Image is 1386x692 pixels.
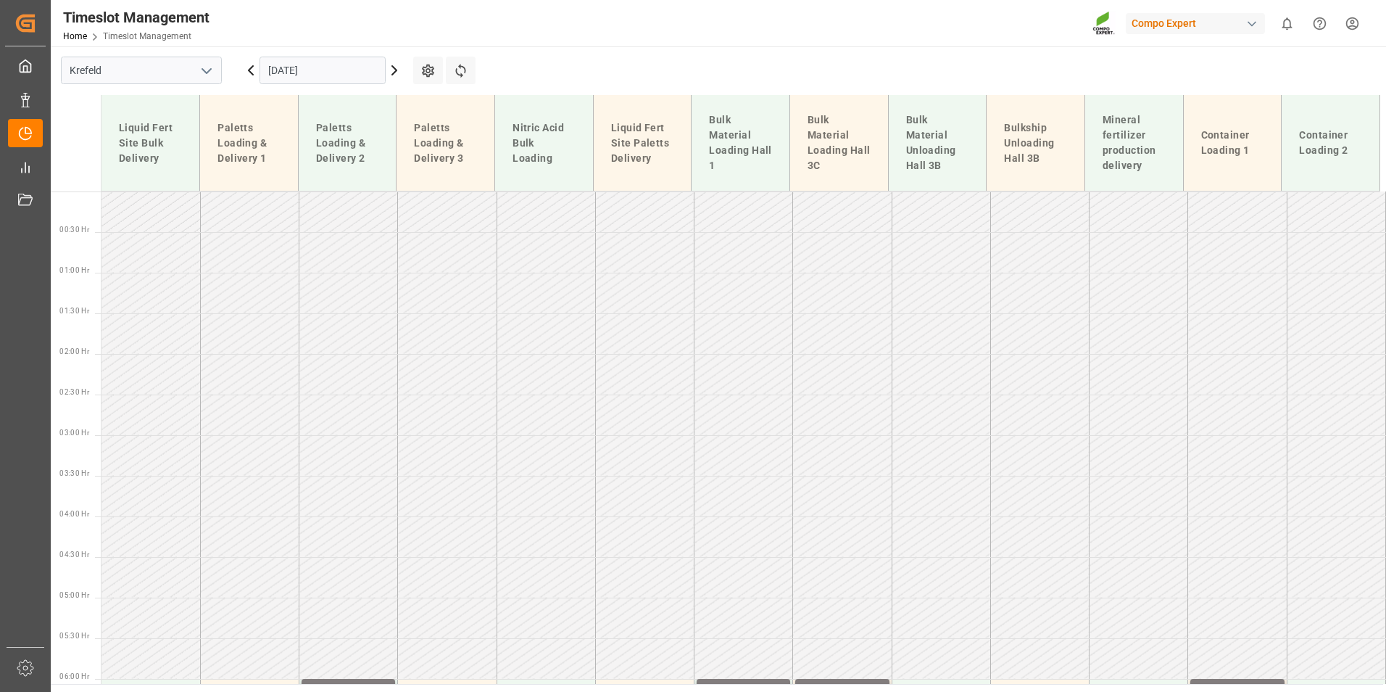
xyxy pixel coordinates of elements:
[408,115,483,172] div: Paletts Loading & Delivery 3
[802,107,876,179] div: Bulk Material Loading Hall 3C
[59,591,89,599] span: 05:00 Hr
[900,107,975,179] div: Bulk Material Unloading Hall 3B
[260,57,386,84] input: DD.MM.YYYY
[59,672,89,680] span: 06:00 Hr
[212,115,286,172] div: Paletts Loading & Delivery 1
[605,115,680,172] div: Liquid Fert Site Paletts Delivery
[1092,11,1116,36] img: Screenshot%202023-09-29%20at%2010.02.21.png_1712312052.png
[1126,13,1265,34] div: Compo Expert
[59,632,89,640] span: 05:30 Hr
[1271,7,1303,40] button: show 0 new notifications
[59,510,89,518] span: 04:00 Hr
[113,115,188,172] div: Liquid Fert Site Bulk Delivery
[310,115,385,172] div: Paletts Loading & Delivery 2
[507,115,581,172] div: Nitric Acid Bulk Loading
[63,31,87,41] a: Home
[59,388,89,396] span: 02:30 Hr
[1126,9,1271,37] button: Compo Expert
[703,107,778,179] div: Bulk Material Loading Hall 1
[998,115,1073,172] div: Bulkship Unloading Hall 3B
[59,429,89,437] span: 03:00 Hr
[1293,122,1368,164] div: Container Loading 2
[59,347,89,355] span: 02:00 Hr
[1195,122,1270,164] div: Container Loading 1
[1097,107,1171,179] div: Mineral fertilizer production delivery
[195,59,217,82] button: open menu
[1303,7,1336,40] button: Help Center
[59,551,89,559] span: 04:30 Hr
[59,469,89,477] span: 03:30 Hr
[59,307,89,315] span: 01:30 Hr
[63,7,209,28] div: Timeslot Management
[59,266,89,274] span: 01:00 Hr
[61,57,222,84] input: Type to search/select
[59,226,89,234] span: 00:30 Hr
